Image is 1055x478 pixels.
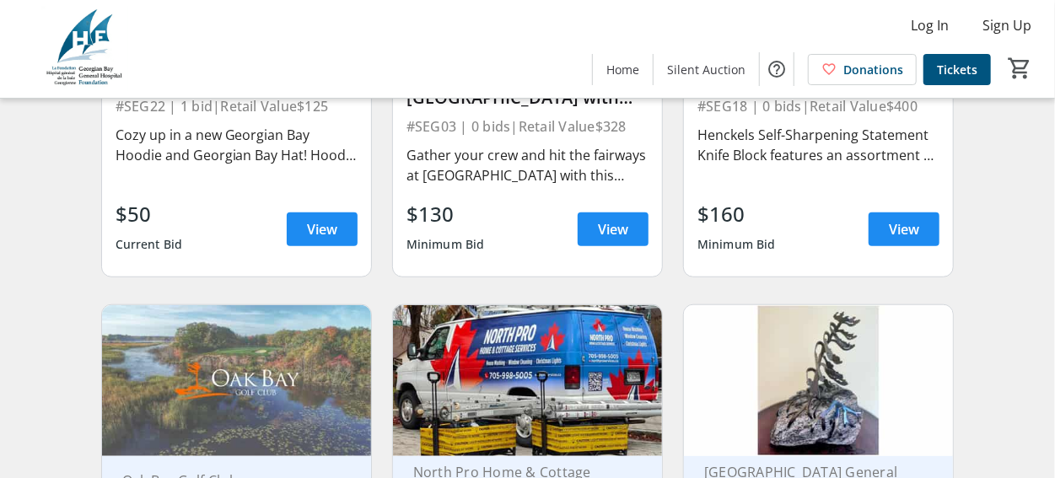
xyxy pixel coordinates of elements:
[116,199,183,229] div: $50
[982,15,1031,35] span: Sign Up
[406,229,485,260] div: Minimum Bid
[808,54,917,85] a: Donations
[102,305,371,457] img: Foursome at Oak Bay Golf Club with Power Carts
[697,199,776,229] div: $160
[606,61,639,78] span: Home
[654,54,759,85] a: Silent Auction
[667,61,745,78] span: Silent Auction
[969,12,1045,39] button: Sign Up
[897,12,962,39] button: Log In
[10,7,160,91] img: Georgian Bay General Hospital Foundation's Logo
[911,15,949,35] span: Log In
[406,199,485,229] div: $130
[593,54,653,85] a: Home
[937,61,977,78] span: Tickets
[1004,53,1035,83] button: Cart
[287,212,358,246] a: View
[406,115,649,138] div: #SEG03 | 0 bids | Retail Value $328
[598,219,628,239] span: View
[406,145,649,185] div: Gather your crew and hit the fairways at [GEOGRAPHIC_DATA] with this package for 18 holes of golf...
[697,94,939,118] div: #SEG18 | 0 bids | Retail Value $400
[923,54,991,85] a: Tickets
[116,125,358,165] div: Cozy up in a new Georgian Bay Hoodie and Georgian Bay Hat! Hoodie is size large.
[697,229,776,260] div: Minimum Bid
[307,219,337,239] span: View
[889,219,919,239] span: View
[869,212,939,246] a: View
[116,94,358,118] div: #SEG22 | 1 bid | Retail Value $125
[760,52,794,86] button: Help
[684,305,953,457] img: Georgian Bay Rock with Metal Windswept Pine
[697,125,939,165] div: Henckels Self-Sharpening Statement Knife Block features an assortment of sleek, razor-sharp knive...
[578,212,649,246] a: View
[843,61,903,78] span: Donations
[393,305,662,457] img: Gift Certificate for Exterior Window Cleaning
[116,229,183,260] div: Current Bid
